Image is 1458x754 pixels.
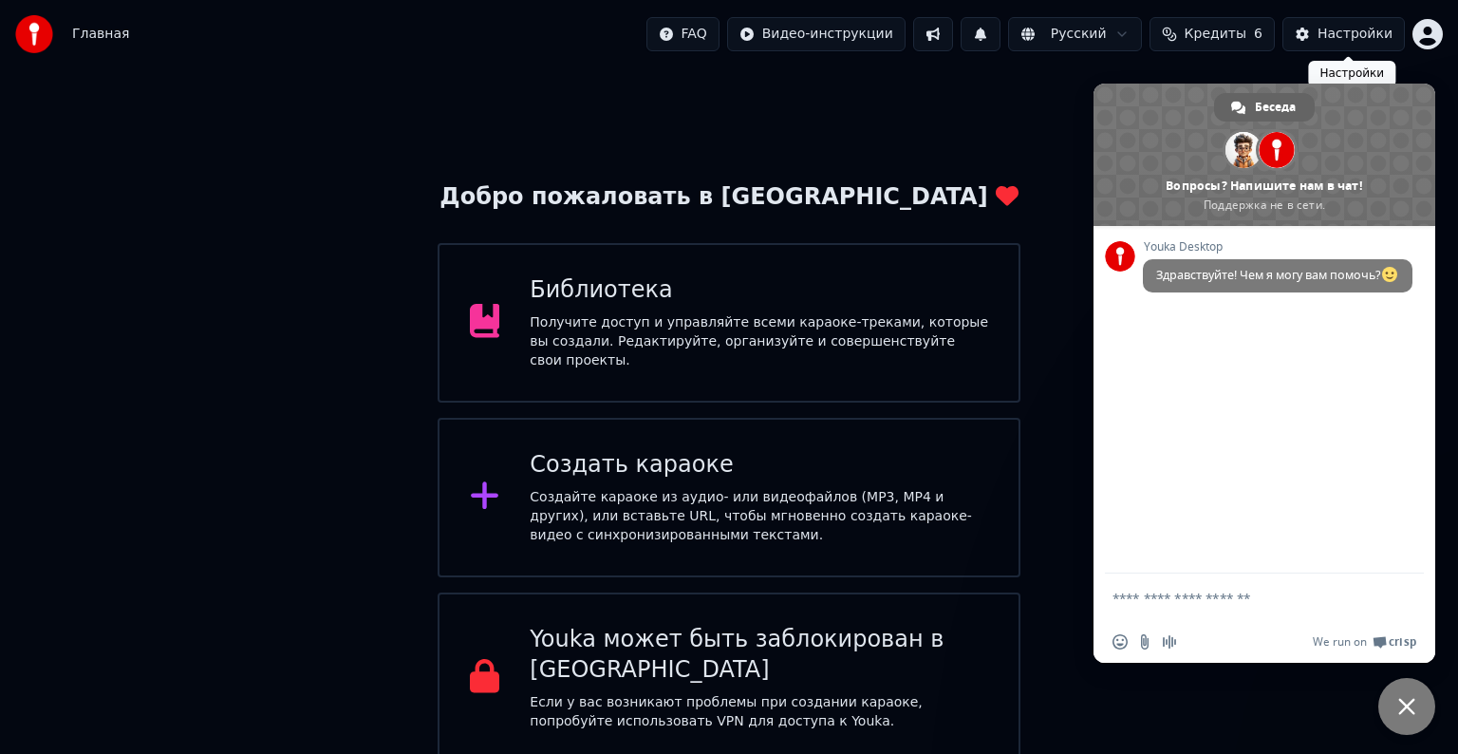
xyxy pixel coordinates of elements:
button: Кредиты6 [1150,17,1275,51]
span: Беседа [1255,93,1296,122]
span: Youka Desktop [1143,240,1412,254]
div: Библиотека [530,275,988,306]
span: Здравствуйте! Чем я могу вам помочь? [1156,267,1399,283]
a: Закрыть чат [1378,678,1435,735]
p: Если у вас возникают проблемы при создании караоке, попробуйте использовать VPN для доступа к Youka. [530,693,988,731]
span: Главная [72,25,129,44]
button: FAQ [646,17,720,51]
div: Добро пожаловать в [GEOGRAPHIC_DATA] [439,182,1018,213]
img: youka [15,15,53,53]
span: We run on [1313,634,1367,650]
div: Создать караоке [530,450,988,481]
div: Создайте караоке из аудио- или видеофайлов (MP3, MP4 и других), или вставьте URL, чтобы мгновенно... [530,488,988,545]
button: Видео-инструкции [727,17,906,51]
button: Настройки [1282,17,1405,51]
span: Вставить emoji [1112,634,1128,650]
div: Получите доступ и управляйте всеми караоке-треками, которые вы создали. Редактируйте, организуйте... [530,313,988,370]
span: Кредиты [1185,25,1246,44]
a: We run onCrisp [1313,634,1416,650]
a: Беседа [1214,93,1315,122]
span: 6 [1254,25,1262,44]
textarea: Отправьте сообщение... [1112,574,1378,621]
nav: breadcrumb [72,25,129,44]
span: Crisp [1389,634,1416,650]
span: Отправить файл [1137,634,1152,650]
div: Настройки [1308,61,1395,87]
span: Запись аудиосообщения [1162,634,1177,650]
div: Youka может быть заблокирован в [GEOGRAPHIC_DATA] [530,625,988,686]
div: Настройки [1318,25,1393,44]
